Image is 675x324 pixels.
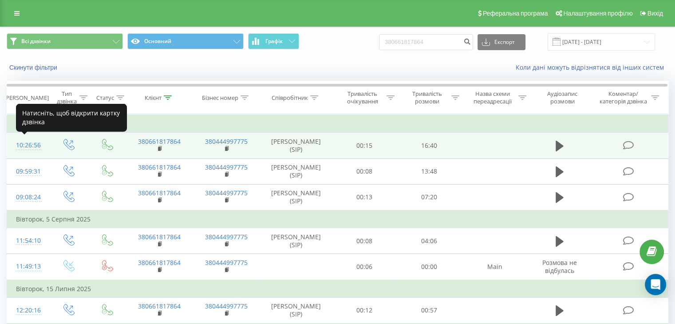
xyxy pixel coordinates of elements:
[138,189,181,197] a: 380661817864
[542,258,577,275] span: Розмова не відбулась
[7,33,123,49] button: Всі дзвінки
[516,63,668,71] a: Коли дані можуть відрізнятися вiд інших систем
[478,34,525,50] button: Експорт
[16,137,39,154] div: 10:26:56
[397,297,461,324] td: 00:57
[202,94,238,102] div: Бізнес номер
[379,34,473,50] input: Пошук за номером
[96,94,114,102] div: Статус
[7,280,668,298] td: Вівторок, 15 Липня 2025
[16,163,39,180] div: 09:59:31
[332,254,397,280] td: 00:06
[205,189,248,197] a: 380444997775
[4,94,49,102] div: [PERSON_NAME]
[340,90,385,105] div: Тривалість очікування
[397,228,461,254] td: 04:06
[397,158,461,184] td: 13:48
[397,184,461,210] td: 07:20
[260,228,332,254] td: [PERSON_NAME] (SIP)
[205,302,248,310] a: 380444997775
[16,302,39,319] div: 12:20:16
[332,184,397,210] td: 00:13
[7,115,668,133] td: Сьогодні
[248,33,299,49] button: Графік
[483,10,548,17] span: Реферальна програма
[16,103,127,131] div: Натисніть, щоб відкрити картку дзвінка
[597,90,649,105] div: Коментар/категорія дзвінка
[563,10,632,17] span: Налаштування профілю
[647,10,663,17] span: Вихід
[260,184,332,210] td: [PERSON_NAME] (SIP)
[332,133,397,158] td: 00:15
[397,254,461,280] td: 00:00
[205,163,248,171] a: 380444997775
[470,90,516,105] div: Назва схеми переадресації
[405,90,449,105] div: Тривалість розмови
[138,302,181,310] a: 380661817864
[7,63,62,71] button: Скинути фільтри
[260,133,332,158] td: [PERSON_NAME] (SIP)
[56,90,77,105] div: Тип дзвінка
[397,133,461,158] td: 16:40
[16,258,39,275] div: 11:49:13
[265,38,283,44] span: Графік
[138,137,181,146] a: 380661817864
[332,158,397,184] td: 00:08
[138,163,181,171] a: 380661817864
[260,297,332,324] td: [PERSON_NAME] (SIP)
[138,258,181,267] a: 380661817864
[205,137,248,146] a: 380444997775
[138,233,181,241] a: 380661817864
[332,297,397,324] td: 00:12
[272,94,308,102] div: Співробітник
[7,210,668,228] td: Вівторок, 5 Серпня 2025
[205,233,248,241] a: 380444997775
[332,228,397,254] td: 00:08
[260,158,332,184] td: [PERSON_NAME] (SIP)
[145,94,162,102] div: Клієнт
[537,90,588,105] div: Аудіозапис розмови
[205,258,248,267] a: 380444997775
[645,274,666,295] div: Open Intercom Messenger
[127,33,244,49] button: Основний
[21,38,51,45] span: Всі дзвінки
[16,189,39,206] div: 09:08:24
[16,232,39,249] div: 11:54:10
[461,254,528,280] td: Main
